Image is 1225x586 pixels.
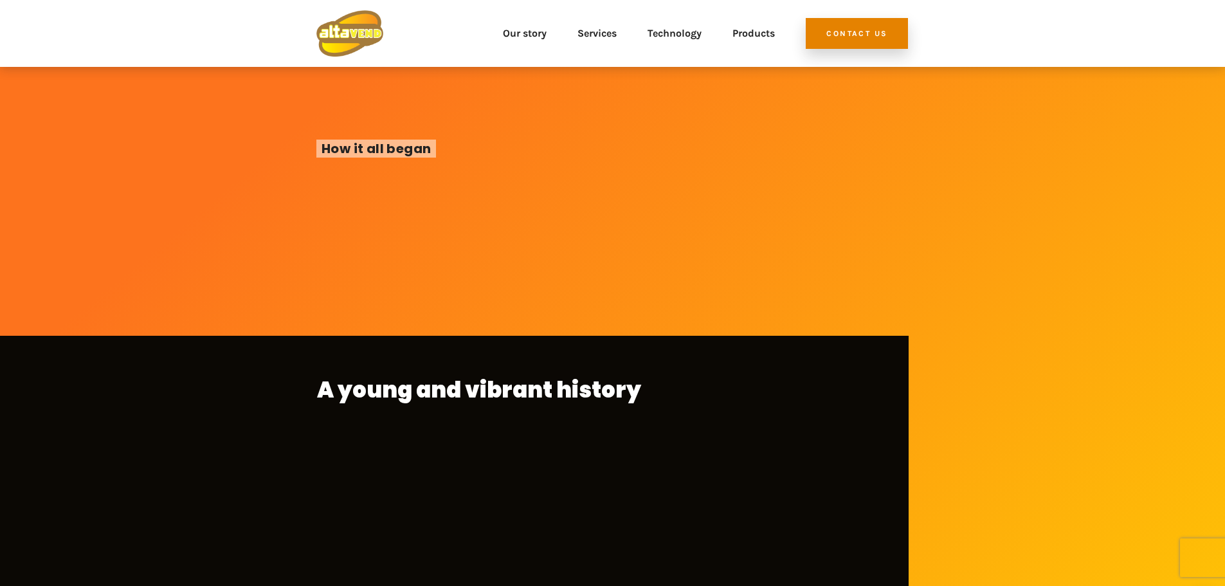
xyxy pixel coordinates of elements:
[577,10,617,57] a: Services
[732,10,775,57] a: Products
[806,18,908,49] a: Contact Us
[316,140,436,158] span: How it all began
[399,10,775,57] nav: Top Menu
[317,374,641,405] strong: A young and vibrant history
[648,10,702,57] a: Technology
[503,10,547,57] a: Our story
